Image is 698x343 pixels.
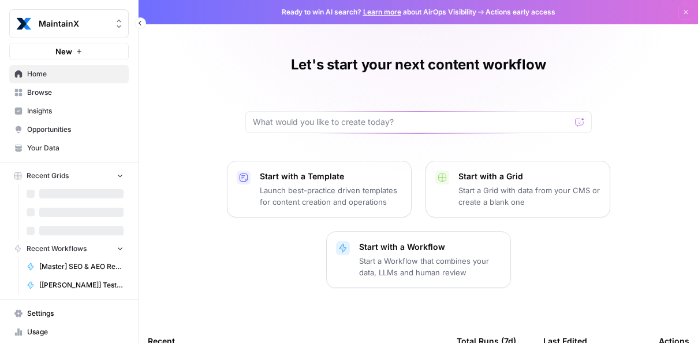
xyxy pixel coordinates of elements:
span: Home [27,69,124,79]
span: Insights [27,106,124,116]
span: Recent Grids [27,171,69,181]
span: [[PERSON_NAME]] Testing [39,280,124,290]
input: What would you like to create today? [253,116,570,128]
a: [[PERSON_NAME]] Testing [21,276,129,294]
p: Start a Workflow that combines your data, LLMs and human review [359,255,501,278]
a: Opportunities [9,120,129,139]
img: MaintainX Logo [13,13,34,34]
p: Start with a Template [260,171,402,182]
button: Recent Grids [9,167,129,185]
span: Opportunities [27,124,124,135]
span: Your Data [27,143,124,153]
span: MaintainX [39,18,109,29]
h1: Let's start your next content workflow [291,56,546,74]
p: Launch best-practice driven templates for content creation and operations [260,185,402,208]
p: Start with a Grid [458,171,600,182]
span: Usage [27,327,124,337]
span: New [55,46,72,57]
p: Start with a Workflow [359,241,501,253]
span: [Master] SEO & AEO Refresh [39,261,124,272]
a: Settings [9,304,129,323]
a: Browse [9,83,129,102]
span: Settings [27,308,124,319]
a: Insights [9,102,129,120]
button: Start with a WorkflowStart a Workflow that combines your data, LLMs and human review [326,231,511,288]
button: Start with a TemplateLaunch best-practice driven templates for content creation and operations [227,161,412,217]
a: Home [9,65,129,83]
a: Your Data [9,139,129,157]
button: New [9,43,129,60]
p: Start a Grid with data from your CMS or create a blank one [458,185,600,208]
span: Ready to win AI search? about AirOps Visibility [282,7,476,17]
a: [Master] SEO & AEO Refresh [21,257,129,276]
a: Learn more [363,8,401,16]
a: Usage [9,323,129,341]
button: Workspace: MaintainX [9,9,129,38]
span: Actions early access [486,7,555,17]
span: Browse [27,87,124,98]
span: Recent Workflows [27,244,87,254]
button: Recent Workflows [9,240,129,257]
button: Start with a GridStart a Grid with data from your CMS or create a blank one [425,161,610,217]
